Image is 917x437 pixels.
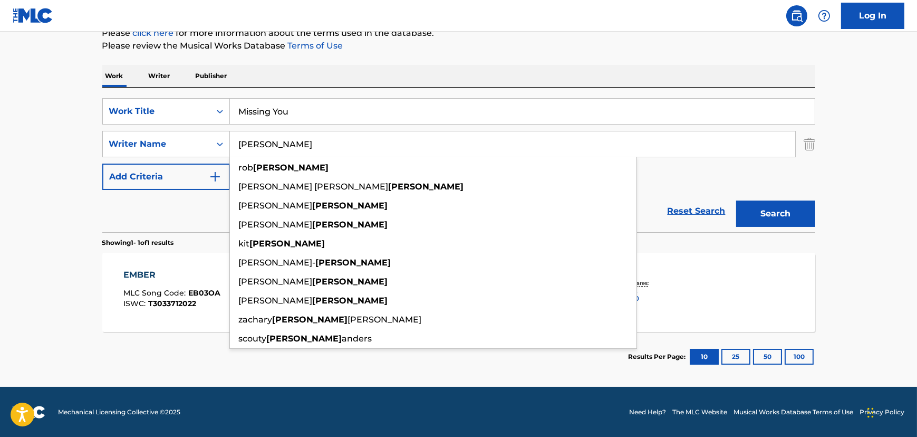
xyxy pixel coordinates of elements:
[254,163,329,173] strong: [PERSON_NAME]
[239,220,313,230] span: [PERSON_NAME]
[841,3,904,29] a: Log In
[286,41,343,51] a: Terms of Use
[239,239,250,249] span: kit
[102,253,815,332] a: EMBERMLC Song Code:EB03OAISWC:T3033712022Writers (3)[PERSON_NAME] [PERSON_NAME] [PERSON_NAME], [P...
[102,164,230,190] button: Add Criteria
[239,277,313,287] span: [PERSON_NAME]
[690,349,719,365] button: 10
[804,131,815,157] img: Delete Criterion
[239,296,313,306] span: [PERSON_NAME]
[123,288,188,298] span: MLC Song Code :
[109,105,204,118] div: Work Title
[733,407,853,417] a: Musical Works Database Terms of Use
[13,406,45,419] img: logo
[786,5,807,26] a: Public Search
[239,334,267,344] span: scouty
[860,407,904,417] a: Privacy Policy
[342,334,372,344] span: anders
[316,258,391,268] strong: [PERSON_NAME]
[209,170,221,183] img: 9d2ae6d4665cec9f34b9.svg
[58,407,180,417] span: Mechanical Licensing Collective © 2025
[864,386,917,437] iframe: Chat Widget
[662,199,731,223] a: Reset Search
[313,220,388,230] strong: [PERSON_NAME]
[148,299,196,308] span: T3033712022
[123,299,148,308] span: ISWC :
[102,238,174,248] p: Showing 1 - 1 of 1 results
[102,40,815,52] p: Please review the Musical Works Database
[250,239,325,249] strong: [PERSON_NAME]
[13,8,53,23] img: MLC Logo
[239,315,273,325] span: zachary
[785,349,814,365] button: 100
[102,65,127,87] p: Work
[267,334,342,344] strong: [PERSON_NAME]
[313,277,388,287] strong: [PERSON_NAME]
[629,407,666,417] a: Need Help?
[239,182,389,192] span: [PERSON_NAME] [PERSON_NAME]
[389,182,464,192] strong: [PERSON_NAME]
[188,288,220,298] span: EB03OA
[239,201,313,211] span: [PERSON_NAME]
[192,65,230,87] p: Publisher
[790,9,803,22] img: search
[239,163,254,173] span: rob
[123,269,220,281] div: EMBER
[672,407,727,417] a: The MLC Website
[102,98,815,232] form: Search Form
[273,315,348,325] strong: [PERSON_NAME]
[736,201,815,227] button: Search
[109,138,204,150] div: Writer Name
[313,296,388,306] strong: [PERSON_NAME]
[753,349,782,365] button: 50
[629,352,689,362] p: Results Per Page:
[239,258,316,268] span: [PERSON_NAME]-
[818,9,831,22] img: help
[814,5,835,26] div: Help
[102,27,815,40] p: Please for more information about the terms used in the database.
[348,315,422,325] span: [PERSON_NAME]
[146,65,173,87] p: Writer
[721,349,750,365] button: 25
[313,201,388,211] strong: [PERSON_NAME]
[133,28,174,38] a: click here
[867,397,874,429] div: Drag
